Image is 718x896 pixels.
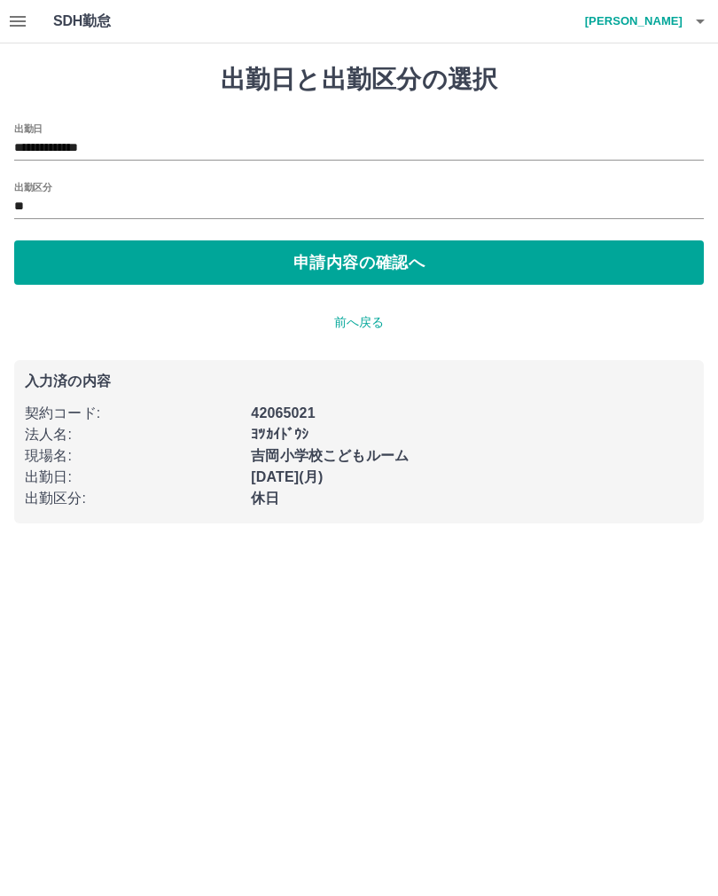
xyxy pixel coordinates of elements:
[25,424,240,445] p: 法人名 :
[251,491,279,506] b: 休日
[251,405,315,420] b: 42065021
[25,467,240,488] p: 出勤日 :
[251,469,323,484] b: [DATE](月)
[14,65,704,95] h1: 出勤日と出勤区分の選択
[14,122,43,135] label: 出勤日
[251,427,308,442] b: ﾖﾂｶｲﾄﾞｳｼ
[25,445,240,467] p: 現場名 :
[25,374,693,389] p: 入力済の内容
[14,180,51,193] label: 出勤区分
[251,448,409,463] b: 吉岡小学校こどもルーム
[25,488,240,509] p: 出勤区分 :
[14,240,704,285] button: 申請内容の確認へ
[14,313,704,332] p: 前へ戻る
[25,403,240,424] p: 契約コード :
